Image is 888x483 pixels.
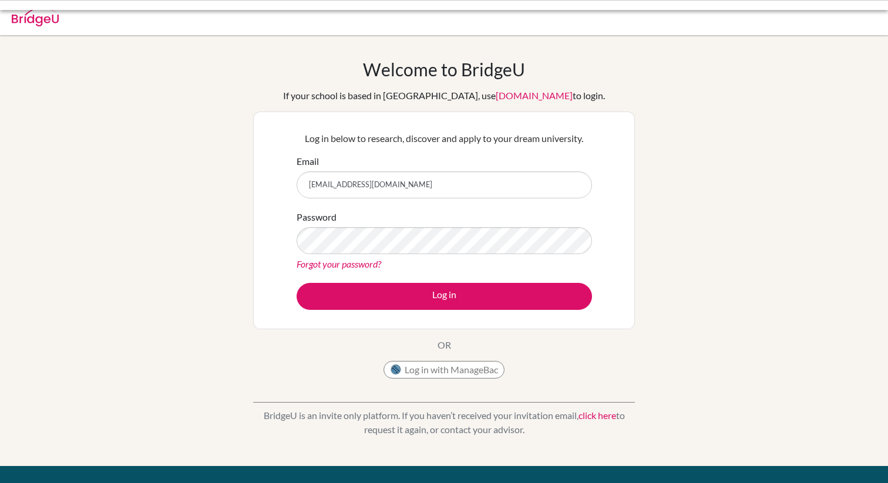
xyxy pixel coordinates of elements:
[12,8,59,26] img: Bridge-U
[283,89,605,103] div: If your school is based in [GEOGRAPHIC_DATA], use to login.
[384,361,504,379] button: Log in with ManageBac
[297,131,592,146] p: Log in below to research, discover and apply to your dream university.
[253,408,635,437] p: BridgeU is an invite only platform. If you haven’t received your invitation email, to request it ...
[297,283,592,310] button: Log in
[297,258,381,269] a: Forgot your password?
[103,9,608,23] div: Invalid email or password.
[496,90,573,101] a: [DOMAIN_NAME]
[297,210,337,224] label: Password
[578,410,616,421] a: click here
[438,338,451,352] p: OR
[363,59,525,80] h1: Welcome to BridgeU
[297,154,319,168] label: Email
